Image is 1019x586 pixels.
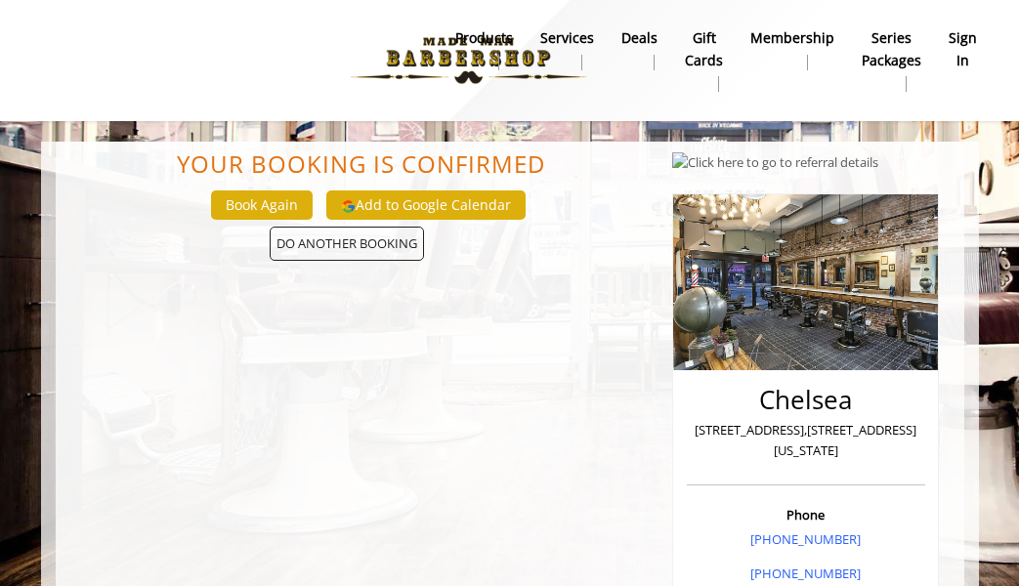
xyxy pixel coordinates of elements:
[935,24,991,75] a: sign insign in
[949,27,977,71] b: sign in
[737,24,848,75] a: MembershipMembership
[672,152,878,173] img: Click here to go to referral details
[750,27,834,49] b: Membership
[211,190,313,219] button: Book Again
[685,27,723,71] b: gift cards
[334,7,603,114] img: Made Man Barbershop logo
[671,24,737,97] a: Gift cardsgift cards
[692,420,920,461] p: [STREET_ADDRESS],[STREET_ADDRESS][US_STATE]
[442,24,527,75] a: Productsproducts
[862,27,921,71] b: Series packages
[540,27,594,49] b: Services
[848,24,935,97] a: Series packagesSeries packages
[326,190,526,220] button: Add to Google Calendar
[750,530,861,548] a: [PHONE_NUMBER]
[270,227,424,261] span: DO ANOTHER BOOKING
[527,24,608,75] a: ServicesServices
[455,27,513,49] b: products
[750,565,861,582] a: [PHONE_NUMBER]
[692,386,920,414] h2: Chelsea
[621,27,658,49] b: Deals
[692,508,920,522] h3: Phone
[80,151,644,177] center: Your Booking is confirmed
[608,24,671,75] a: DealsDeals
